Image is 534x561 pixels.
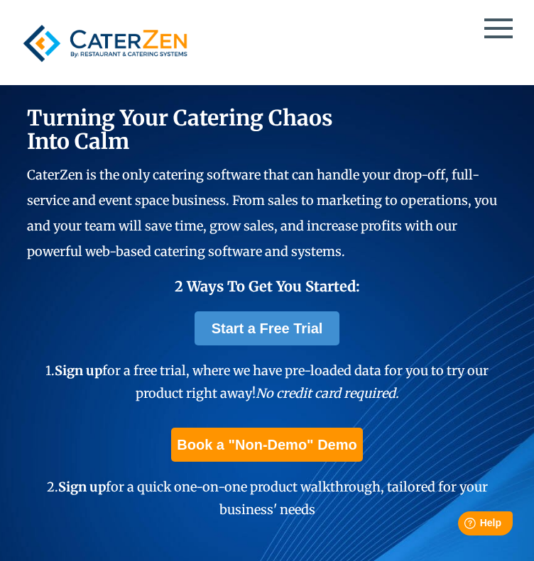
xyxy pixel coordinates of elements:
a: Book a "Non-Demo" Demo [171,428,362,462]
span: 2 Ways To Get You Started: [175,277,360,295]
em: No credit card required. [256,385,399,401]
span: Sign up [55,362,102,379]
span: Turning Your Catering Chaos Into Calm [27,104,333,155]
span: 1. for a free trial, where we have pre-loaded data for you to try our product right away! [45,362,489,401]
a: Start a Free Trial [195,311,340,345]
span: 2. for a quick one-on-one product walkthrough, tailored for your business' needs [47,479,488,518]
iframe: Help widget launcher [408,506,518,545]
span: Sign up [58,479,106,495]
span: CaterZen is the only catering software that can handle your drop-off, full-service and event spac... [27,167,497,260]
img: caterzen [16,16,194,70]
